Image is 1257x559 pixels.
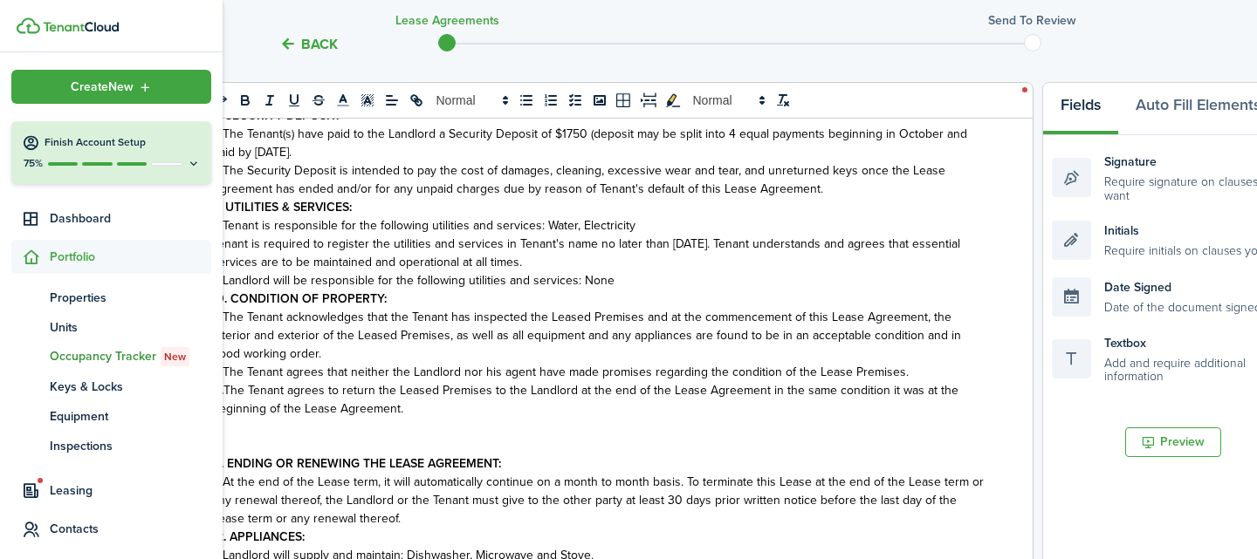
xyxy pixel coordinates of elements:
span: Equipment [50,407,211,426]
button: italic [258,90,282,111]
button: list: bullet [514,90,539,111]
span: Inspections [50,437,211,455]
span: Dashboard [50,209,211,228]
a: Properties [11,283,211,312]
strong: 9. UTILITIES & SERVICES: [212,198,352,216]
span: Leasing [50,481,211,500]
span: At the end of the Lease term, it will automatically continue on a month to month basis. To termin... [212,473,984,528]
button: Preview [1125,427,1221,457]
span: The Tenant(s) have paid to the Landlord a Security Deposit of $1750 (deposit may be split into 4 ... [212,125,967,161]
span: The Tenant agrees that neither the Landlord nor his agent have made promises regarding the condit... [223,363,909,381]
button: link [404,90,429,111]
button: Finish Account Setup75% [11,121,211,184]
button: table-better [612,90,636,111]
span: Portfolio [50,248,211,266]
button: clean [771,90,795,111]
button: list: check [563,90,587,111]
a: Dashboard [11,201,211,235]
strong: 11. ENDING OR RENEWING THE LEASE AGREEMENT: [212,454,501,473]
button: pageBreak [636,90,661,111]
a: Units [11,312,211,342]
h4: Finish Account Setup [45,135,201,150]
button: list: ordered [539,90,563,111]
span: Properties [50,289,211,307]
img: TenantCloud [17,17,40,34]
span: New [164,349,186,365]
span: The Security Deposit is intended to pay the cost of damages, cleaning, excessive wear and tear, a... [212,161,945,198]
h3: Send to review [988,11,1076,30]
button: toggleMarkYellow: markYellow [661,90,685,111]
a: Equipment [11,401,211,431]
span: Landlord will be responsible for the following utilities and services: None [223,271,615,290]
span: The Tenant acknowledges that the Tenant has inspected the Leased Premises and at the commencement... [212,308,961,363]
span: Units [50,318,211,337]
span: Tenant is responsible for the following utilities and services: Water, Electricity [223,216,635,235]
a: Occupancy TrackerNew [11,342,211,372]
button: Fields [1043,83,1118,135]
img: TenantCloud [43,22,119,32]
button: image [587,90,612,111]
strong: 10. CONDITION OF PROPERTY: [212,290,387,308]
strong: 12. APPLIANCES: [212,528,305,546]
button: underline [282,90,306,111]
span: Keys & Locks [50,378,211,396]
h3: Lease Agreements [395,11,499,30]
button: Back [279,35,338,53]
button: bold [233,90,258,111]
button: strike [306,90,331,111]
span: Create New [71,81,134,93]
span: The Tenant agrees to return the Leased Premises to the Landlord at the end of the Lease Agreement... [212,381,958,418]
a: Inspections [11,431,211,460]
a: Keys & Locks [11,372,211,401]
button: Open menu [11,70,211,104]
span: Tenant is required to register the utilities and services in Tenant's name no later than [DATE]. ... [212,235,960,271]
span: Contacts [50,520,211,538]
p: 75% [22,156,44,171]
span: Occupancy Tracker [50,347,211,366]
